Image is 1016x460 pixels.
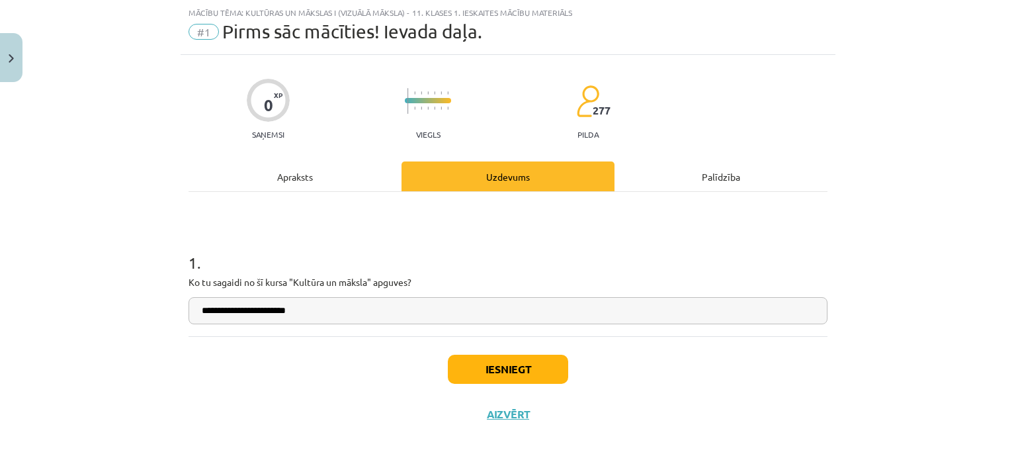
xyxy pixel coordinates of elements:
[576,85,599,118] img: students-c634bb4e5e11cddfef0936a35e636f08e4e9abd3cc4e673bd6f9a4125e45ecb1.svg
[189,230,827,271] h1: 1 .
[414,91,415,95] img: icon-short-line-57e1e144782c952c97e751825c79c345078a6d821885a25fce030b3d8c18986b.svg
[189,24,219,40] span: #1
[9,54,14,63] img: icon-close-lesson-0947bae3869378f0d4975bcd49f059093ad1ed9edebbc8119c70593378902aed.svg
[447,107,448,110] img: icon-short-line-57e1e144782c952c97e751825c79c345078a6d821885a25fce030b3d8c18986b.svg
[247,130,290,139] p: Saņemsi
[434,107,435,110] img: icon-short-line-57e1e144782c952c97e751825c79c345078a6d821885a25fce030b3d8c18986b.svg
[402,161,614,191] div: Uzdevums
[483,408,533,421] button: Aizvērt
[614,161,827,191] div: Palīdzība
[189,275,827,289] p: Ko tu sagaidi no šī kursa "Kultūra un māksla" apguves?
[421,107,422,110] img: icon-short-line-57e1e144782c952c97e751825c79c345078a6d821885a25fce030b3d8c18986b.svg
[189,161,402,191] div: Apraksts
[189,8,827,17] div: Mācību tēma: Kultūras un mākslas i (vizuālā māksla) - 11. klases 1. ieskaites mācību materiāls
[264,96,273,115] div: 0
[421,91,422,95] img: icon-short-line-57e1e144782c952c97e751825c79c345078a6d821885a25fce030b3d8c18986b.svg
[593,105,611,116] span: 277
[434,91,435,95] img: icon-short-line-57e1e144782c952c97e751825c79c345078a6d821885a25fce030b3d8c18986b.svg
[416,130,441,139] p: Viegls
[441,91,442,95] img: icon-short-line-57e1e144782c952c97e751825c79c345078a6d821885a25fce030b3d8c18986b.svg
[448,355,568,384] button: Iesniegt
[427,107,429,110] img: icon-short-line-57e1e144782c952c97e751825c79c345078a6d821885a25fce030b3d8c18986b.svg
[407,88,409,114] img: icon-long-line-d9ea69661e0d244f92f715978eff75569469978d946b2353a9bb055b3ed8787d.svg
[222,21,482,42] span: Pirms sāc mācīties! Ievada daļa.
[441,107,442,110] img: icon-short-line-57e1e144782c952c97e751825c79c345078a6d821885a25fce030b3d8c18986b.svg
[577,130,599,139] p: pilda
[274,91,282,99] span: XP
[447,91,448,95] img: icon-short-line-57e1e144782c952c97e751825c79c345078a6d821885a25fce030b3d8c18986b.svg
[427,91,429,95] img: icon-short-line-57e1e144782c952c97e751825c79c345078a6d821885a25fce030b3d8c18986b.svg
[414,107,415,110] img: icon-short-line-57e1e144782c952c97e751825c79c345078a6d821885a25fce030b3d8c18986b.svg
